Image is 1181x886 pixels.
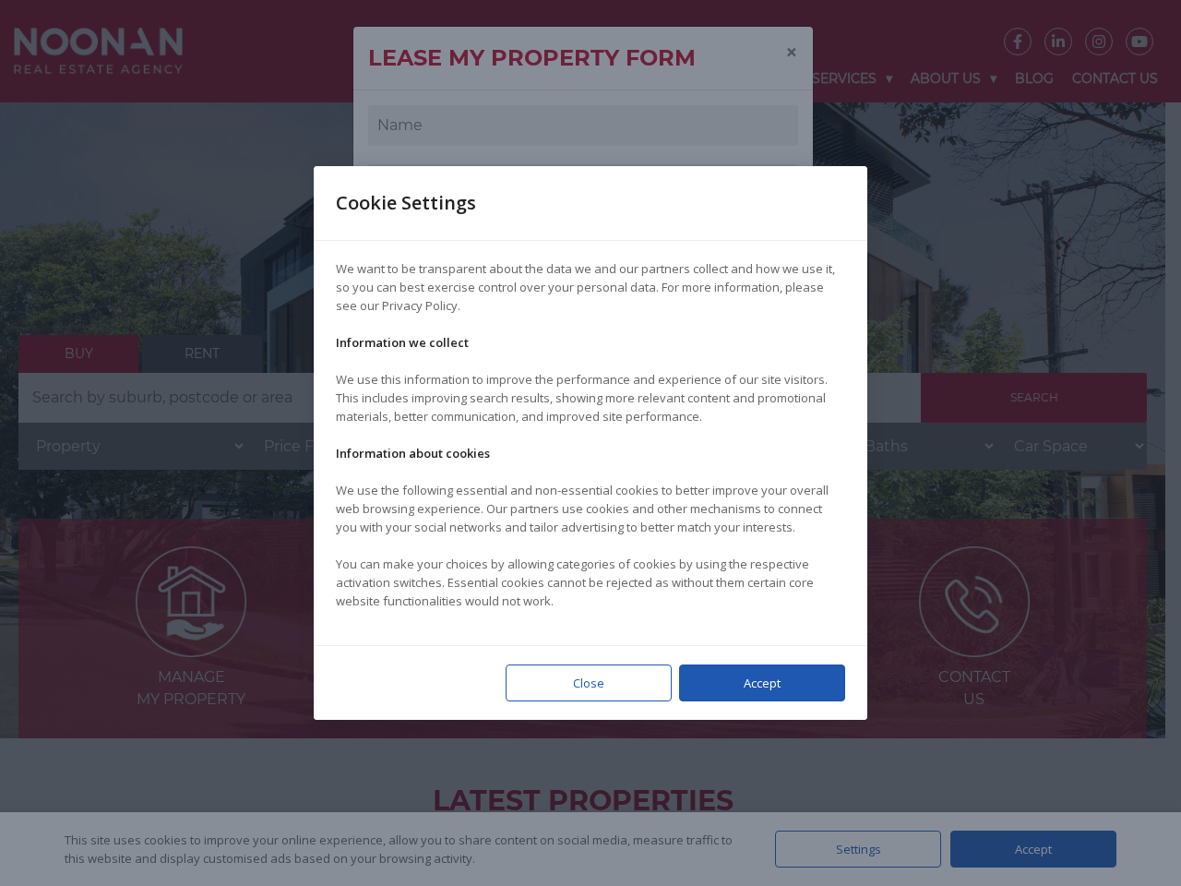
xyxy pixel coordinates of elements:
div: Close [506,664,672,701]
p: We use the following essential and non-essential cookies to better improve your overall web brows... [336,481,845,536]
div: Cookie Settings [336,166,498,240]
strong: Information about cookies [336,445,490,461]
p: We want to be transparent about the data we and our partners collect and how we use it, so you ca... [336,259,845,315]
p: You can make your choices by allowing categories of cookies by using the respective activation sw... [336,555,845,610]
strong: Information we collect [336,334,469,351]
p: We use this information to improve the performance and experience of our site visitors. This incl... [336,370,845,425]
div: Accept [679,664,845,701]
